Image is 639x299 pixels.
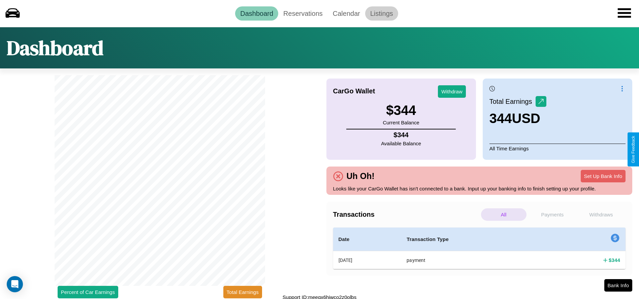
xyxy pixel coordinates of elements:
a: Reservations [278,6,328,21]
button: Set Up Bank Info [581,170,626,182]
h4: Transaction Type [407,235,541,243]
h4: CarGo Wallet [333,87,375,95]
h3: $ 344 [383,103,419,118]
p: Current Balance [383,118,419,127]
h3: 344 USD [489,111,546,126]
a: Calendar [328,6,365,21]
button: Withdraw [438,85,466,98]
table: simple table [333,228,626,269]
button: Percent of Car Earnings [58,286,118,298]
th: payment [401,251,546,269]
h4: $ 344 [381,131,421,139]
button: Total Earnings [223,286,262,298]
h4: Date [339,235,396,243]
th: [DATE] [333,251,402,269]
a: Dashboard [235,6,278,21]
h4: $ 344 [609,257,620,264]
p: All Time Earnings [489,144,626,153]
div: Open Intercom Messenger [7,276,23,292]
p: Looks like your CarGo Wallet has isn't connected to a bank. Input up your banking info to finish ... [333,184,626,193]
p: Available Balance [381,139,421,148]
a: Listings [365,6,398,21]
p: All [481,208,526,221]
p: Withdraws [578,208,624,221]
p: Total Earnings [489,95,536,108]
h4: Transactions [333,211,479,218]
p: Payments [530,208,575,221]
h4: Uh Oh! [343,171,378,181]
h1: Dashboard [7,34,103,62]
div: Give Feedback [631,136,636,163]
button: Bank Info [604,279,632,292]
